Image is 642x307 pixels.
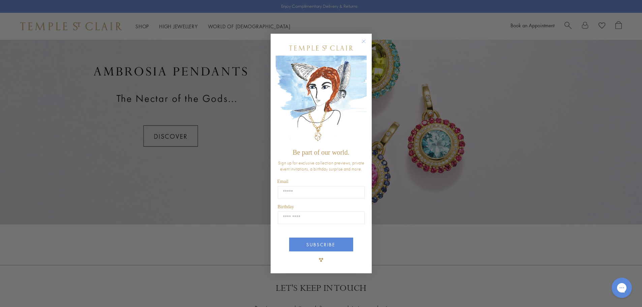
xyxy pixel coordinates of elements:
span: Sign up for exclusive collection previews, private event invitations, a birthday surprise and more. [278,160,364,172]
button: Close dialog [363,40,371,49]
span: Email [277,179,288,184]
img: TSC [314,253,328,267]
button: SUBSCRIBE [289,238,353,251]
img: Temple St. Clair [289,45,353,51]
span: Be part of our world. [293,149,349,156]
input: Email [278,186,365,199]
span: Birthday [278,204,294,209]
img: c4a9eb12-d91a-4d4a-8ee0-386386f4f338.jpeg [276,56,367,146]
iframe: Gorgias live chat messenger [608,275,635,300]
